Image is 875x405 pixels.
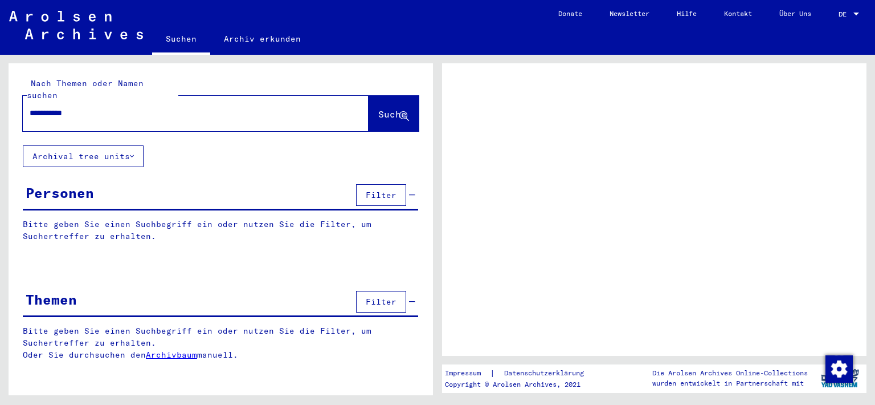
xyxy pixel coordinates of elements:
p: wurden entwickelt in Partnerschaft mit [652,378,808,388]
a: Archivbaum [146,350,197,360]
div: Themen [26,289,77,310]
p: Bitte geben Sie einen Suchbegriff ein oder nutzen Sie die Filter, um Suchertreffer zu erhalten. O... [23,325,419,361]
p: Die Arolsen Archives Online-Collections [652,368,808,378]
span: DE [839,10,851,18]
button: Archival tree units [23,145,144,167]
button: Filter [356,184,406,206]
img: yv_logo.png [819,364,861,392]
a: Impressum [445,367,490,379]
span: Filter [366,190,396,200]
span: Filter [366,297,396,307]
img: Zustimmung ändern [825,355,853,383]
button: Filter [356,291,406,313]
a: Datenschutzerklärung [495,367,598,379]
div: | [445,367,598,379]
button: Suche [369,96,419,131]
a: Suchen [152,25,210,55]
span: Suche [378,108,407,120]
p: Copyright © Arolsen Archives, 2021 [445,379,598,390]
a: Archiv erkunden [210,25,314,52]
div: Personen [26,183,94,203]
p: Bitte geben Sie einen Suchbegriff ein oder nutzen Sie die Filter, um Suchertreffer zu erhalten. [23,218,418,242]
div: Zustimmung ändern [825,355,852,382]
mat-label: Nach Themen oder Namen suchen [27,78,144,100]
img: Arolsen_neg.svg [9,11,143,39]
